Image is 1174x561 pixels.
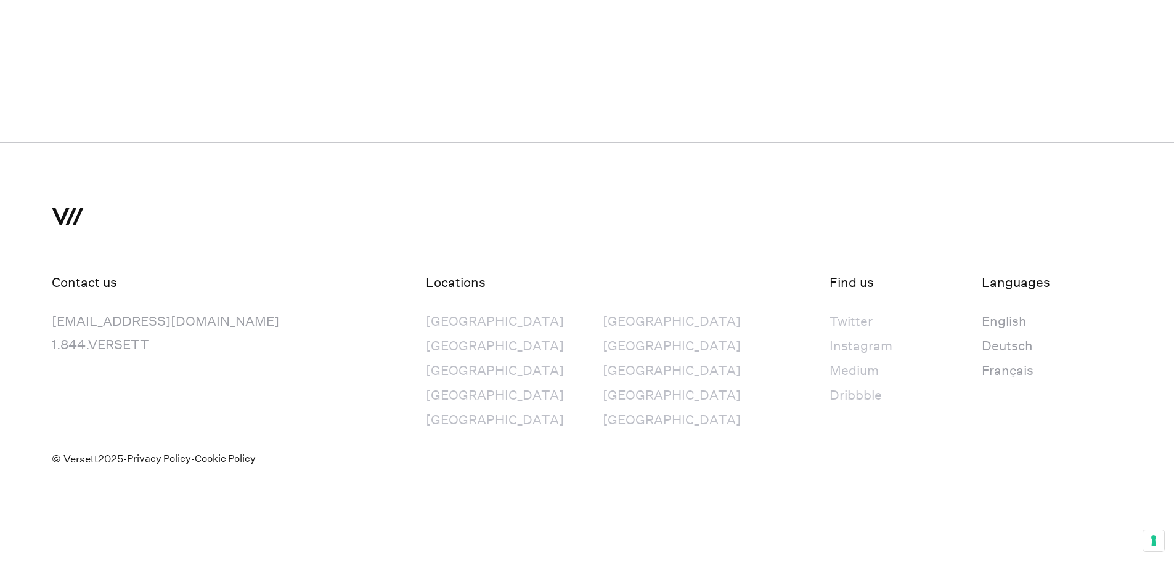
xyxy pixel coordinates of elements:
[830,384,892,407] div: Dribbble
[603,408,741,432] div: [GEOGRAPHIC_DATA]
[191,447,195,470] p: ·
[1143,530,1164,551] button: Your consent preferences for tracking technologies
[603,334,741,359] a: [GEOGRAPHIC_DATA]
[127,447,191,492] a: Privacy Policy
[603,384,741,408] a: [GEOGRAPHIC_DATA]
[603,359,741,382] div: [GEOGRAPHIC_DATA]
[830,384,892,408] a: Dribbble
[426,384,564,407] div: [GEOGRAPHIC_DATA]
[426,408,564,433] a: [GEOGRAPHIC_DATA]
[830,271,981,294] div: Find us
[426,271,830,294] div: Locations
[426,408,564,432] div: [GEOGRAPHIC_DATA]
[426,384,564,408] a: [GEOGRAPHIC_DATA]
[982,359,1033,382] div: Français
[982,334,1033,359] a: Deutsch
[830,310,892,333] div: Twitter
[52,275,117,291] a: Contact us
[426,359,564,382] div: [GEOGRAPHIC_DATA]
[830,359,892,384] a: Medium
[426,310,564,333] div: [GEOGRAPHIC_DATA]
[982,310,1033,333] div: English
[603,334,741,358] div: [GEOGRAPHIC_DATA]
[603,359,741,384] a: [GEOGRAPHIC_DATA]
[603,408,741,433] a: [GEOGRAPHIC_DATA]
[603,384,741,407] div: [GEOGRAPHIC_DATA]
[426,334,564,358] div: [GEOGRAPHIC_DATA]
[195,447,256,492] a: Cookie Policy
[982,334,1033,358] div: Deutsch
[830,334,892,359] a: Instagram
[982,271,1122,294] div: Languages
[830,310,892,334] a: Twitter
[603,310,741,333] div: [GEOGRAPHIC_DATA]
[123,447,127,470] p: ·
[830,359,892,382] div: Medium
[426,310,564,334] a: [GEOGRAPHIC_DATA]
[426,359,564,384] a: [GEOGRAPHIC_DATA]
[830,334,892,358] div: Instagram
[52,313,279,330] a: [EMAIL_ADDRESS][DOMAIN_NAME]
[426,334,564,359] a: [GEOGRAPHIC_DATA]
[52,447,123,492] small: © Versett 2025
[982,310,1033,334] a: English
[603,310,741,334] a: [GEOGRAPHIC_DATA]
[52,337,149,353] a: 1.844.VERSETT
[982,359,1033,384] a: Français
